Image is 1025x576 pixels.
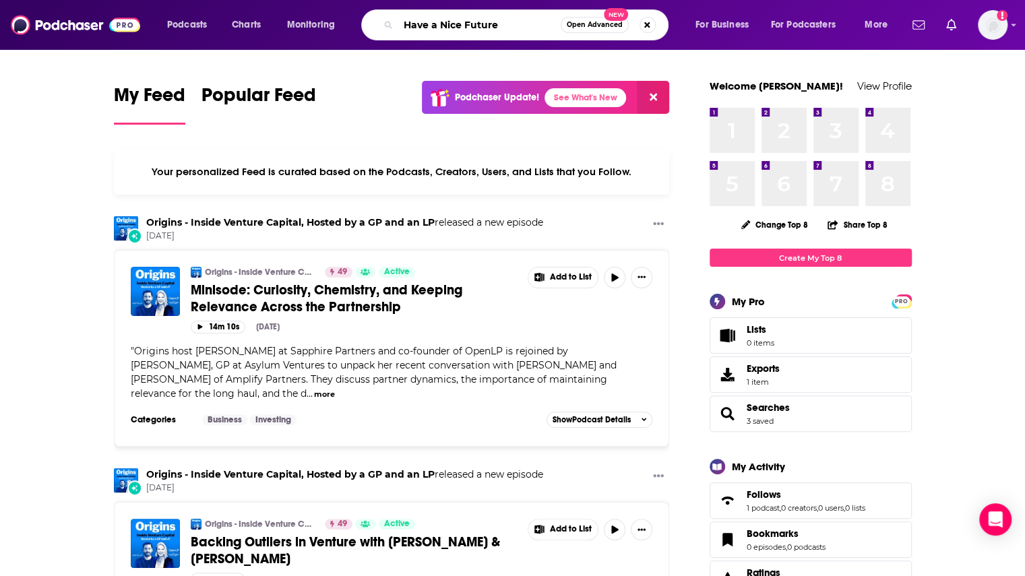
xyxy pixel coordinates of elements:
a: Backing Outliers in Venture with [PERSON_NAME] & [PERSON_NAME] [191,534,518,567]
h3: released a new episode [146,468,543,481]
span: Exports [747,362,780,375]
div: Open Intercom Messenger [979,503,1012,536]
span: Monitoring [287,15,335,34]
div: Search podcasts, credits, & more... [374,9,681,40]
button: open menu [686,14,766,36]
span: Follows [710,482,912,519]
a: 0 podcasts [787,542,826,552]
p: Podchaser Update! [455,92,539,103]
span: , [844,503,845,513]
a: 0 lists [845,503,865,513]
span: ... [307,387,313,399]
span: Lists [747,323,774,335]
span: Bookmarks [710,521,912,558]
a: Follows [747,488,865,501]
a: Create My Top 8 [710,249,912,267]
img: Minisode: Curiosity, Chemistry, and Keeping Relevance Across the Partnership [131,267,180,316]
span: Follows [747,488,781,501]
button: Change Top 8 [733,216,817,233]
img: Origins - Inside Venture Capital, Hosted by a GP and an LP [114,468,138,492]
img: Origins - Inside Venture Capital, Hosted by a GP and an LP [114,216,138,241]
span: Show Podcast Details [553,415,631,424]
button: Show profile menu [978,10,1007,40]
a: Minisode: Curiosity, Chemistry, and Keeping Relevance Across the Partnership [191,282,518,315]
span: Origins host [PERSON_NAME] at Sapphire Partners and co-founder of OpenLP is rejoined by [PERSON_N... [131,345,617,399]
button: open menu [158,14,224,36]
button: Show More Button [528,267,598,288]
button: ShowPodcast Details [547,412,653,428]
span: Add to List [550,272,592,282]
div: New Episode [127,480,142,495]
img: Origins - Inside Venture Capital, Hosted by a GP and an LP [191,519,201,530]
img: User Profile [978,10,1007,40]
span: , [817,503,818,513]
a: Origins - Inside Venture Capital, Hosted by a GP and an LP [205,267,316,278]
button: open menu [762,14,855,36]
button: Show More Button [648,216,669,233]
a: Lists [710,317,912,354]
svg: Add a profile image [997,10,1007,21]
span: , [786,542,787,552]
button: Share Top 8 [827,212,888,238]
a: 3 saved [747,416,774,426]
button: more [314,389,335,400]
a: Follows [714,491,741,510]
a: Active [379,267,415,278]
a: Popular Feed [201,84,316,125]
div: Your personalized Feed is curated based on the Podcasts, Creators, Users, and Lists that you Follow. [114,149,670,195]
button: Show More Button [631,267,652,288]
div: New Episode [127,228,142,243]
a: PRO [894,296,910,306]
span: Charts [232,15,261,34]
span: 0 items [747,338,774,348]
a: Investing [250,414,297,425]
span: Bookmarks [747,527,799,540]
span: Exports [714,365,741,384]
span: For Podcasters [771,15,836,34]
a: Podchaser - Follow, Share and Rate Podcasts [11,12,140,38]
a: Origins - Inside Venture Capital, Hosted by a GP and an LP [146,468,435,480]
a: 49 [325,519,352,530]
button: open menu [278,14,352,36]
span: Backing Outliers in Venture with [PERSON_NAME] & [PERSON_NAME] [191,534,500,567]
span: 49 [338,265,347,279]
a: 1 podcast [747,503,780,513]
a: Searches [747,402,790,414]
span: Open Advanced [567,22,623,28]
span: Lists [714,326,741,345]
a: 0 users [818,503,844,513]
span: Minisode: Curiosity, Chemistry, and Keeping Relevance Across the Partnership [191,282,462,315]
span: , [780,503,781,513]
img: Backing Outliers in Venture with Sunil Dhaliwal & Mike Dauber [131,519,180,568]
button: Show More Button [648,468,669,485]
a: Charts [223,14,269,36]
span: Podcasts [167,15,207,34]
img: Origins - Inside Venture Capital, Hosted by a GP and an LP [191,267,201,278]
a: Origins - Inside Venture Capital, Hosted by a GP and an LP [146,216,435,228]
a: Origins - Inside Venture Capital, Hosted by a GP and an LP [205,519,316,530]
a: Show notifications dropdown [907,13,930,36]
h3: Categories [131,414,191,425]
a: Welcome [PERSON_NAME]! [710,79,843,92]
button: 14m 10s [191,321,245,333]
span: PRO [894,296,910,307]
a: Exports [710,356,912,393]
span: More [865,15,888,34]
span: 49 [338,517,347,531]
span: Popular Feed [201,84,316,115]
a: Searches [714,404,741,423]
a: Bookmarks [714,530,741,549]
span: My Feed [114,84,185,115]
div: [DATE] [256,322,280,331]
span: Add to List [550,524,592,534]
input: Search podcasts, credits, & more... [398,14,561,36]
button: Show More Button [631,519,652,540]
a: 0 creators [781,503,817,513]
a: Business [202,414,247,425]
a: Active [379,519,415,530]
div: My Activity [732,460,785,473]
span: [DATE] [146,230,543,242]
